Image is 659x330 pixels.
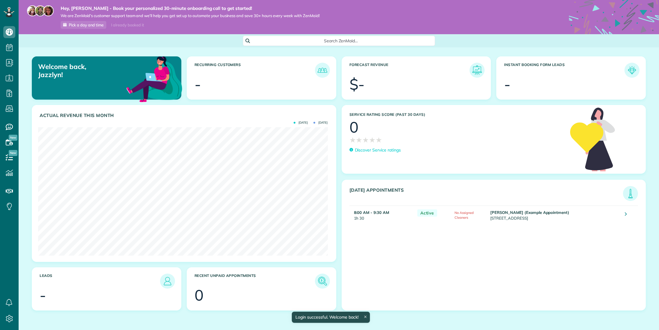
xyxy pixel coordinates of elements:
img: icon_recurring_customers-cf858462ba22bcd05b5a5880d41d6543d210077de5bb9ebc9590e49fd87d84ed.png [316,64,328,76]
div: 0 [195,288,204,303]
img: maria-72a9807cf96188c08ef61303f053569d2e2a8a1cde33d635c8a3ac13582a053d.jpg [27,5,38,16]
p: Welcome back, Jazzlyn! [38,63,134,79]
h3: Leads [40,274,160,289]
h3: Forecast Revenue [349,63,470,78]
h3: Recent unpaid appointments [195,274,315,289]
img: dashboard_welcome-42a62b7d889689a78055ac9021e634bf52bae3f8056760290aed330b23ab8690.png [125,49,183,108]
p: Discover Service ratings [355,147,401,153]
span: ★ [362,135,369,145]
span: Pick a day and time [69,22,104,27]
h3: Recurring Customers [195,63,315,78]
strong: 8:00 AM - 9:30 AM [354,210,389,215]
img: icon_todays_appointments-901f7ab196bb0bea1936b74009e4eb5ffbc2d2711fa7634e0d609ed5ef32b18b.png [624,187,636,199]
span: New [9,135,17,141]
img: icon_unpaid_appointments-47b8ce3997adf2238b356f14209ab4cced10bd1f174958f3ca8f1d0dd7fffeee.png [316,275,328,287]
div: I already booked it [107,21,147,29]
div: $- [349,77,365,92]
td: [STREET_ADDRESS] [489,205,620,224]
img: icon_form_leads-04211a6a04a5b2264e4ee56bc0799ec3eb69b7e499cbb523a139df1d13a81ae0.png [626,64,638,76]
span: [DATE] [313,121,328,124]
img: icon_forecast_revenue-8c13a41c7ed35a8dcfafea3cbb826a0462acb37728057bba2d056411b612bbbe.png [471,64,483,76]
span: No Assigned Cleaners [455,211,474,220]
h3: Instant Booking Form Leads [504,63,624,78]
a: Discover Service ratings [349,147,401,153]
h3: Service Rating score (past 30 days) [349,112,564,117]
div: Login successful. Welcome back! [292,312,370,323]
span: ★ [356,135,362,145]
img: jorge-587dff0eeaa6aab1f244e6dc62b8924c3b6ad411094392a53c71c6c4a576187d.jpg [35,5,46,16]
span: ★ [376,135,382,145]
span: We are ZenMaid’s customer support team and we’ll help you get set up to automate your business an... [61,13,320,18]
a: Pick a day and time [61,21,106,29]
h3: Actual Revenue this month [40,113,330,118]
strong: [PERSON_NAME] (Example Appointment) [490,210,569,215]
img: icon_leads-1bed01f49abd5b7fead27621c3d59655bb73ed531f8eeb49469d10e621d6b896.png [162,275,174,287]
img: michelle-19f622bdf1676172e81f8f8fba1fb50e276960ebfe0243fe18214015130c80e4.jpg [43,5,54,16]
div: - [40,288,46,303]
div: 0 [349,120,358,135]
span: [DATE] [294,121,308,124]
strong: Hey, [PERSON_NAME] - Book your personalized 30-minute onboarding call to get started! [61,5,320,11]
h3: [DATE] Appointments [349,187,623,201]
div: - [195,77,201,92]
span: ★ [369,135,376,145]
span: Active [417,209,437,217]
span: New [9,150,17,156]
div: - [504,77,510,92]
span: ★ [349,135,356,145]
td: 1h 30 [349,205,414,224]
